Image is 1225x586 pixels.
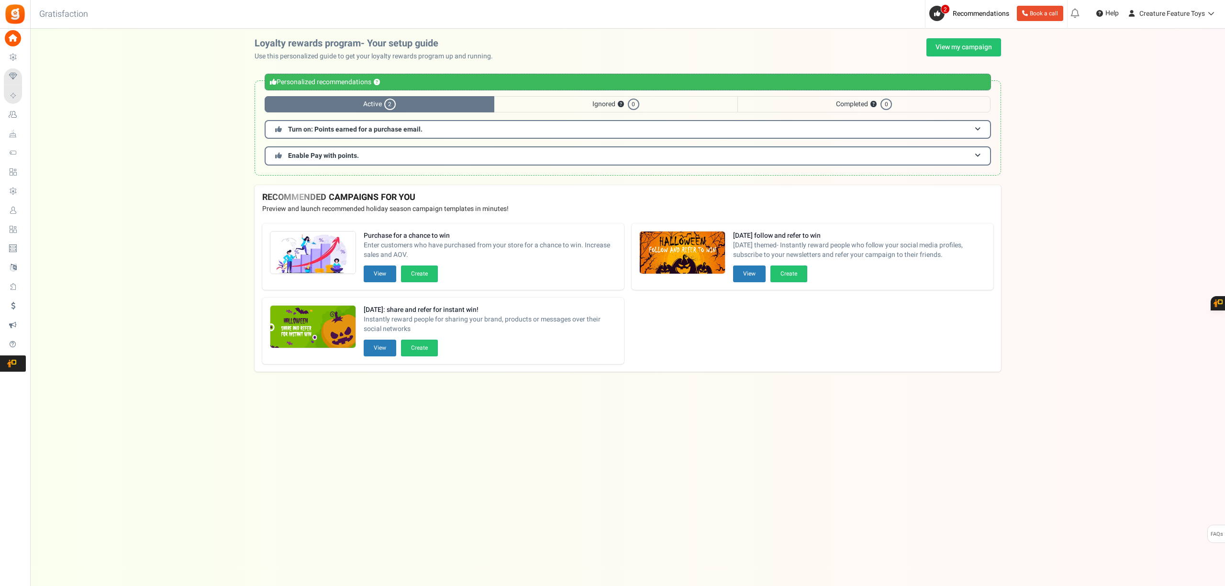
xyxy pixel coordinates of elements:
[4,3,26,25] img: Gratisfaction
[880,99,892,110] span: 0
[733,231,986,241] strong: [DATE] follow and refer to win
[494,96,737,112] span: Ignored
[364,265,396,282] button: View
[265,96,494,112] span: Active
[364,340,396,356] button: View
[628,99,639,110] span: 0
[255,38,501,49] h2: Loyalty rewards program- Your setup guide
[733,265,766,282] button: View
[364,315,616,334] span: Instantly reward people for sharing your brand, products or messages over their social networks
[941,4,950,14] span: 2
[1103,9,1119,18] span: Help
[364,241,616,260] span: Enter customers who have purchased from your store for a chance to win. Increase sales and AOV.
[288,124,423,134] span: Turn on: Points earned for a purchase email.
[929,6,1013,21] a: 2 Recommendations
[401,265,438,282] button: Create
[364,231,616,241] strong: Purchase for a chance to win
[926,38,1001,56] a: View my campaign
[265,74,991,90] div: Personalized recommendations
[384,99,396,110] span: 2
[364,305,616,315] strong: [DATE]: share and refer for instant win!
[374,79,380,86] button: ?
[618,101,624,108] button: ?
[270,306,356,349] img: Recommended Campaigns
[1092,6,1123,21] a: Help
[953,9,1009,19] span: Recommendations
[1139,9,1205,19] span: Creature Feature Toys
[1017,6,1063,21] a: Book a call
[870,101,877,108] button: ?
[770,265,807,282] button: Create
[1210,525,1223,543] span: FAQs
[29,5,99,24] h3: Gratisfaction
[262,204,993,214] p: Preview and launch recommended holiday season campaign templates in minutes!
[733,241,986,260] span: [DATE] themed- Instantly reward people who follow your social media profiles, subscribe to your n...
[255,52,501,61] p: Use this personalized guide to get your loyalty rewards program up and running.
[262,193,993,202] h4: RECOMMENDED CAMPAIGNS FOR YOU
[270,232,356,275] img: Recommended Campaigns
[288,151,359,161] span: Enable Pay with points.
[640,232,725,275] img: Recommended Campaigns
[737,96,991,112] span: Completed
[401,340,438,356] button: Create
